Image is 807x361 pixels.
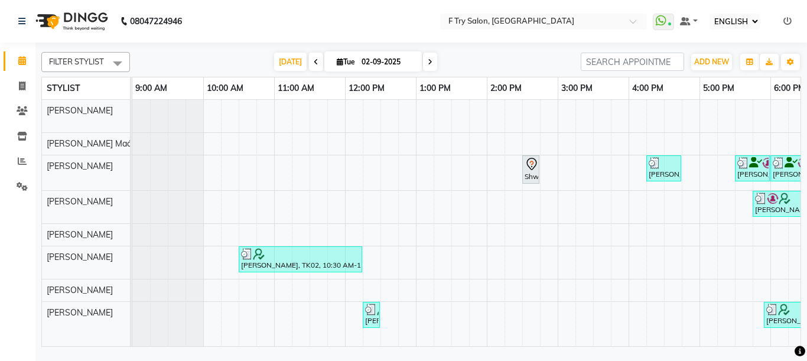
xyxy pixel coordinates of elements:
input: 2025-09-02 [358,53,417,71]
span: Tue [334,57,358,66]
a: 12:00 PM [346,80,388,97]
a: 9:00 AM [132,80,170,97]
span: [PERSON_NAME] [47,229,113,240]
b: 08047224946 [130,5,182,38]
span: [DATE] [274,53,307,71]
a: 5:00 PM [700,80,737,97]
a: 4:00 PM [629,80,666,97]
span: [PERSON_NAME] [47,285,113,295]
div: [PERSON_NAME], TK05, 06:00 PM-06:30 PM, [PERSON_NAME]- Clean Shave/ Shape Crafting (M) [772,157,804,180]
span: FILTER STYLIST [49,57,104,66]
div: [PERSON_NAME], TK02, 12:15 PM-12:25 PM, Threading - Eyebrows / Upper Lips/ Chin/ Nose/ Lower Lip ... [364,304,379,326]
a: 2:00 PM [487,80,525,97]
span: ADD NEW [694,57,729,66]
span: [PERSON_NAME] [47,105,113,116]
button: ADD NEW [691,54,732,70]
span: [PERSON_NAME] Maám [47,138,139,149]
a: 3:00 PM [558,80,596,97]
div: [PERSON_NAME], TK06, 04:15 PM-04:45 PM, [PERSON_NAME]- Clean Shave/ Shape Crafting (M),Haircut an... [647,157,680,180]
span: [PERSON_NAME] [47,307,113,318]
div: Shweta .[PERSON_NAME], TK04, 02:30 PM-02:45 PM, Hair Colour - Root Touch Up (1 inch) [MEDICAL_DAT... [523,157,538,182]
a: 1:00 PM [416,80,454,97]
div: [PERSON_NAME], TK05, 05:30 PM-06:00 PM, Haircut and Hair Styling - Creative Haircut (M) [736,157,769,180]
span: [PERSON_NAME] [47,161,113,171]
a: 11:00 AM [275,80,317,97]
div: [PERSON_NAME], TK02, 10:30 AM-12:15 PM, Hair Colour - Root Touch Up (1 inch) [MEDICAL_DATA] (F) [240,248,361,271]
img: logo [30,5,111,38]
input: SEARCH APPOINTMENT [581,53,684,71]
span: [PERSON_NAME] [47,252,113,262]
a: 10:00 AM [204,80,246,97]
span: STYLIST [47,83,80,93]
span: [PERSON_NAME] [47,196,113,207]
